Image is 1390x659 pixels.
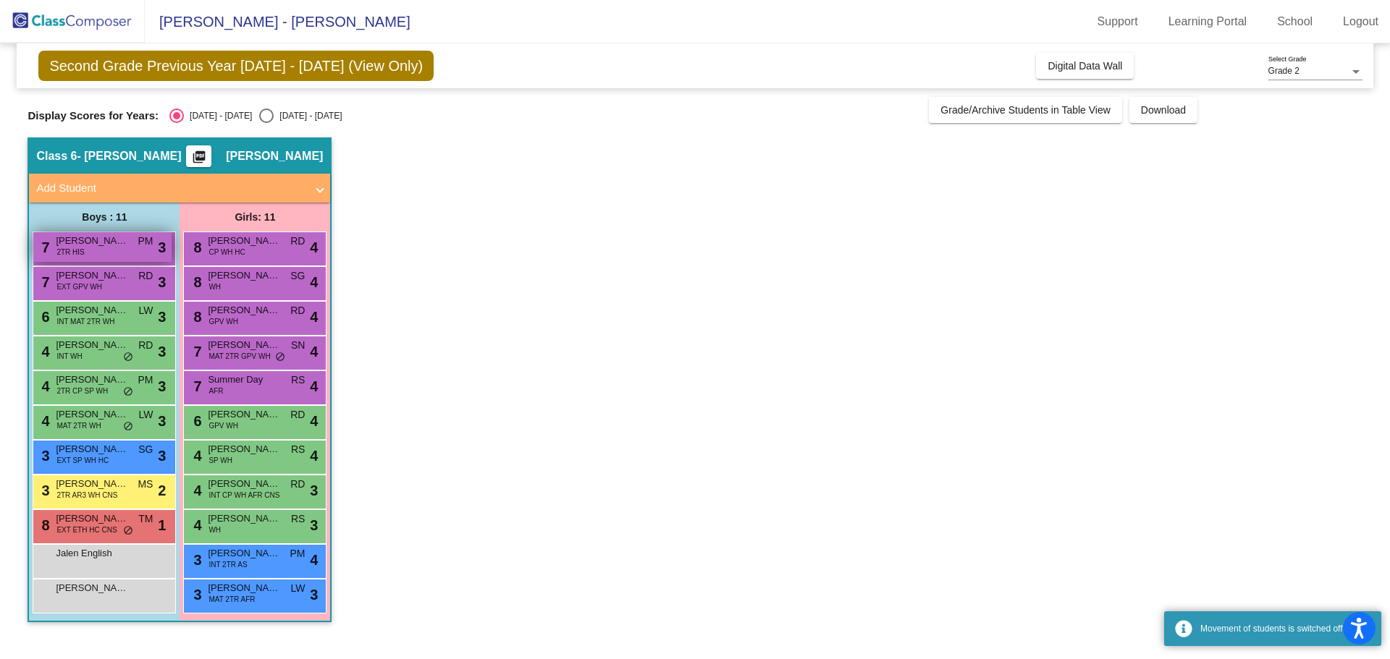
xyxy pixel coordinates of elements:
mat-expansion-panel-header: Add Student [29,174,330,203]
span: 3 [158,306,166,328]
span: Second Grade Previous Year [DATE] - [DATE] (View Only) [38,51,434,81]
span: [PERSON_NAME] [208,234,280,248]
span: [PERSON_NAME] [208,511,280,526]
span: 8 [190,274,201,290]
span: [PERSON_NAME] [226,149,323,163]
span: 2TR CP SP WH [56,386,108,396]
span: 3 [158,375,166,397]
span: [PERSON_NAME] [56,234,128,248]
a: Support [1086,10,1150,33]
span: PM [138,373,153,388]
span: 4 [38,344,49,360]
a: Learning Portal [1157,10,1259,33]
span: RD [138,268,153,284]
span: 4 [310,445,318,467]
span: 3 [158,237,166,258]
span: [PERSON_NAME] [56,303,128,318]
span: - [PERSON_NAME] [77,149,181,163]
span: 7 [38,239,49,255]
span: 3 [190,587,201,603]
span: EXT GPV WH [56,281,102,292]
span: 3 [310,480,318,501]
span: 6 [190,413,201,429]
span: [PERSON_NAME] [208,338,280,352]
span: RS [291,511,305,527]
span: MAT 2TR GPV WH [208,351,270,362]
div: Movement of students is switched off [1200,622,1370,635]
div: Boys : 11 [29,203,180,231]
span: 3 [158,271,166,293]
span: 4 [310,549,318,571]
span: RD [290,303,305,318]
button: Print Students Details [186,145,211,167]
span: Digital Data Wall [1048,60,1122,72]
span: 8 [190,309,201,325]
span: 3 [158,341,166,362]
button: Download [1129,97,1197,123]
span: 3 [310,514,318,536]
mat-panel-title: Add Student [36,180,306,197]
span: [PERSON_NAME] [56,442,128,456]
span: INT WH [56,351,82,362]
a: Logout [1331,10,1390,33]
div: Girls: 11 [180,203,330,231]
span: RS [291,442,305,457]
span: 3 [38,448,49,464]
span: EXT ETH HC CNS [56,524,117,535]
span: [PERSON_NAME] - [PERSON_NAME] [145,10,410,33]
span: 4 [38,413,49,429]
button: Digital Data Wall [1036,53,1134,79]
span: GPV WH [208,316,238,327]
span: 4 [38,378,49,394]
span: LW [138,407,153,422]
span: 4 [190,482,201,498]
span: 6 [38,309,49,325]
span: 4 [310,341,318,362]
span: [PERSON_NAME] [208,442,280,456]
span: SN [291,338,305,353]
span: MAT 2TR AFR [208,594,255,605]
span: [PERSON_NAME] [56,373,128,387]
span: 7 [38,274,49,290]
span: [PERSON_NAME] [208,407,280,422]
span: 4 [190,448,201,464]
span: 4 [310,306,318,328]
span: 4 [310,271,318,293]
span: Download [1141,104,1186,116]
span: SG [138,442,153,457]
span: Grade/Archive Students in Table View [940,104,1111,116]
span: SP WH [208,455,232,466]
span: LW [138,303,153,318]
span: [PERSON_NAME] [56,581,128,595]
span: CP WH HC [208,247,245,258]
span: [PERSON_NAME] [56,477,128,491]
span: do_not_disturb_alt [123,525,133,537]
span: Summer Day [208,373,280,387]
span: INT CP WH AFR CNS [208,490,279,501]
button: Grade/Archive Students in Table View [929,97,1122,123]
span: [PERSON_NAME] [208,268,280,283]
span: 8 [38,517,49,533]
div: [DATE] - [DATE] [184,109,252,122]
span: 4 [310,237,318,258]
span: 7 [190,344,201,360]
span: RD [290,477,305,492]
span: SG [290,268,305,284]
span: 3 [158,445,166,467]
span: 4 [310,375,318,397]
div: [DATE] - [DATE] [274,109,342,122]
span: RS [291,373,305,388]
span: INT 2TR AS [208,559,247,570]
span: [PERSON_NAME] [208,546,280,561]
span: [PERSON_NAME] [208,581,280,595]
span: 2 [158,480,166,501]
span: [PERSON_NAME] [56,407,128,422]
span: [PERSON_NAME] [208,303,280,318]
mat-icon: picture_as_pdf [190,150,208,170]
span: AFR [208,386,223,396]
span: PM [138,234,153,249]
span: 3 [158,410,166,432]
span: Jalen English [56,546,128,561]
span: do_not_disturb_alt [123,386,133,398]
span: GPV WH [208,420,238,431]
